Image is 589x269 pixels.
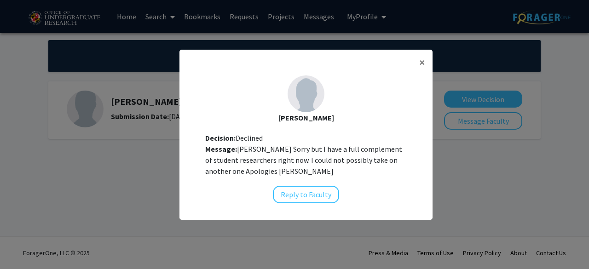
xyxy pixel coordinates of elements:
[7,228,39,262] iframe: Chat
[205,132,407,143] div: Declined
[273,186,339,203] button: Reply to Faculty
[187,112,425,123] div: [PERSON_NAME]
[412,50,433,75] button: Close
[205,143,407,177] div: [PERSON_NAME] Sorry but I have a full complement of student researchers right now. I could not po...
[205,133,236,143] b: Decision:
[419,55,425,69] span: ×
[205,144,237,154] b: Message:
